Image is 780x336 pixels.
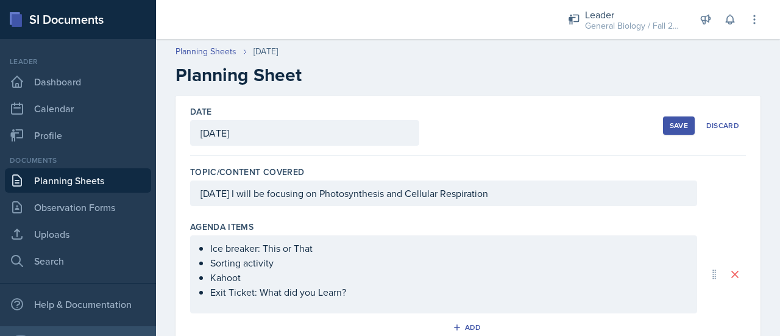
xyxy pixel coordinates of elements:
[5,56,151,67] div: Leader
[175,45,236,58] a: Planning Sheets
[190,166,304,178] label: Topic/Content Covered
[663,116,695,135] button: Save
[200,186,687,201] p: [DATE] I will be focusing on Photosynthesis and Cellular Respiration
[175,64,760,86] h2: Planning Sheet
[5,195,151,220] a: Observation Forms
[210,241,687,256] p: Ice breaker: This or That
[210,285,687,299] p: Exit Ticket: What did you Learn?
[190,105,211,118] label: Date
[700,116,746,135] button: Discard
[5,222,151,246] a: Uploads
[5,70,151,94] a: Dashboard
[5,155,151,166] div: Documents
[585,7,682,22] div: Leader
[253,45,278,58] div: [DATE]
[5,168,151,193] a: Planning Sheets
[190,221,253,233] label: Agenda items
[5,292,151,316] div: Help & Documentation
[455,323,481,332] div: Add
[706,121,739,130] div: Discard
[210,270,687,285] p: Kahoot
[5,96,151,121] a: Calendar
[210,256,687,270] p: Sorting activity
[585,20,682,32] div: General Biology / Fall 2025
[5,249,151,273] a: Search
[670,121,688,130] div: Save
[5,123,151,148] a: Profile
